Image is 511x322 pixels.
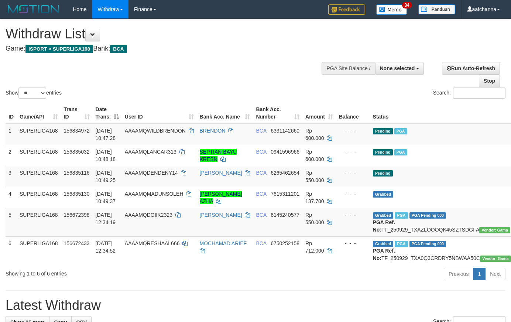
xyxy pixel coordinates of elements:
span: ISPORT > SUPERLIGA168 [25,45,93,53]
span: BCA [256,212,266,218]
span: AAAAMQWILDBRENDON [125,128,186,134]
span: Copy 0941596966 to clipboard [271,149,299,155]
span: Vendor URL: https://trx31.1velocity.biz [480,256,511,262]
img: Button%20Memo.svg [376,4,407,15]
span: 156672433 [64,240,90,246]
span: AAAAMQLANCAR313 [125,149,176,155]
span: PGA Pending [409,241,446,247]
span: [DATE] 10:48:18 [96,149,116,162]
span: Rp 712.000 [305,240,324,254]
span: Marked by aafsoycanthlai [395,241,408,247]
div: - - - [339,211,367,219]
span: Pending [373,149,393,155]
img: Feedback.jpg [328,4,365,15]
span: Copy 6265462654 to clipboard [271,170,299,176]
span: 156834972 [64,128,90,134]
h1: Withdraw List [6,27,333,41]
span: [DATE] 10:47:28 [96,128,116,141]
th: Game/API: activate to sort column ascending [17,103,61,124]
span: Grabbed [373,191,394,198]
td: SUPERLIGA168 [17,187,61,208]
div: - - - [339,169,367,177]
h1: Latest Withdraw [6,298,505,313]
span: Pending [373,128,393,134]
span: 156835032 [64,149,90,155]
span: BCA [256,149,266,155]
span: AAAAMQRESHAAL666 [125,240,180,246]
td: SUPERLIGA168 [17,236,61,265]
td: SUPERLIGA168 [17,124,61,145]
div: Showing 1 to 6 of 6 entries [6,267,208,277]
span: 156835116 [64,170,90,176]
span: Copy 6145240577 to clipboard [271,212,299,218]
span: BCA [256,128,266,134]
h4: Game: Bank: [6,45,333,52]
img: panduan.png [418,4,455,14]
span: BCA [110,45,127,53]
span: AAAAMQDOIIK2323 [125,212,172,218]
a: [PERSON_NAME] AZHA [200,191,242,204]
span: 156672398 [64,212,90,218]
span: Rp 600.000 [305,149,324,162]
a: Previous [444,268,473,280]
span: Grabbed [373,212,394,219]
td: 4 [6,187,17,208]
span: Copy 7615311201 to clipboard [271,191,299,197]
span: [DATE] 10:49:37 [96,191,116,204]
span: Rp 600.000 [305,128,324,141]
span: AAAAMQMADUNSOLEH [125,191,184,197]
span: Marked by aafchhiseyha [394,128,407,134]
th: Bank Acc. Name: activate to sort column ascending [197,103,253,124]
span: Grabbed [373,241,394,247]
span: [DATE] 10:49:25 [96,170,116,183]
th: Bank Acc. Number: activate to sort column ascending [253,103,302,124]
span: AAAAMQDENDENY14 [125,170,178,176]
a: Run Auto-Refresh [442,62,500,75]
span: BCA [256,170,266,176]
button: None selected [375,62,424,75]
div: - - - [339,148,367,155]
td: 5 [6,208,17,236]
th: Date Trans.: activate to sort column descending [93,103,122,124]
input: Search: [453,88,505,99]
span: None selected [380,65,415,71]
td: 2 [6,145,17,166]
span: BCA [256,240,266,246]
img: MOTION_logo.png [6,4,62,15]
span: 34 [402,2,412,8]
div: - - - [339,240,367,247]
span: Rp 550.000 [305,170,324,183]
td: SUPERLIGA168 [17,145,61,166]
span: [DATE] 12:34:52 [96,240,116,254]
span: 156835130 [64,191,90,197]
a: BRENDON [200,128,226,134]
th: Balance [336,103,370,124]
span: Rp 550.000 [305,212,324,225]
a: SEPTIAN BAYU KRESN [200,149,237,162]
th: ID [6,103,17,124]
span: Pending [373,170,393,177]
span: PGA Pending [409,212,446,219]
b: PGA Ref. No: [373,219,395,233]
div: - - - [339,127,367,134]
span: Marked by aafsoycanthlai [395,212,408,219]
span: Rp 137.700 [305,191,324,204]
label: Show entries [6,88,62,99]
a: 1 [473,268,486,280]
a: [PERSON_NAME] [200,212,242,218]
td: 3 [6,166,17,187]
div: - - - [339,190,367,198]
th: Amount: activate to sort column ascending [302,103,336,124]
td: 6 [6,236,17,265]
a: MOCHAMAD ARIEF [200,240,247,246]
span: [DATE] 12:34:19 [96,212,116,225]
th: Trans ID: activate to sort column ascending [61,103,93,124]
span: BCA [256,191,266,197]
span: Vendor URL: https://trx31.1velocity.biz [479,227,510,233]
span: Copy 6331142660 to clipboard [271,128,299,134]
td: SUPERLIGA168 [17,166,61,187]
th: User ID: activate to sort column ascending [122,103,197,124]
select: Showentries [18,88,46,99]
span: Copy 6750252158 to clipboard [271,240,299,246]
label: Search: [433,88,505,99]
